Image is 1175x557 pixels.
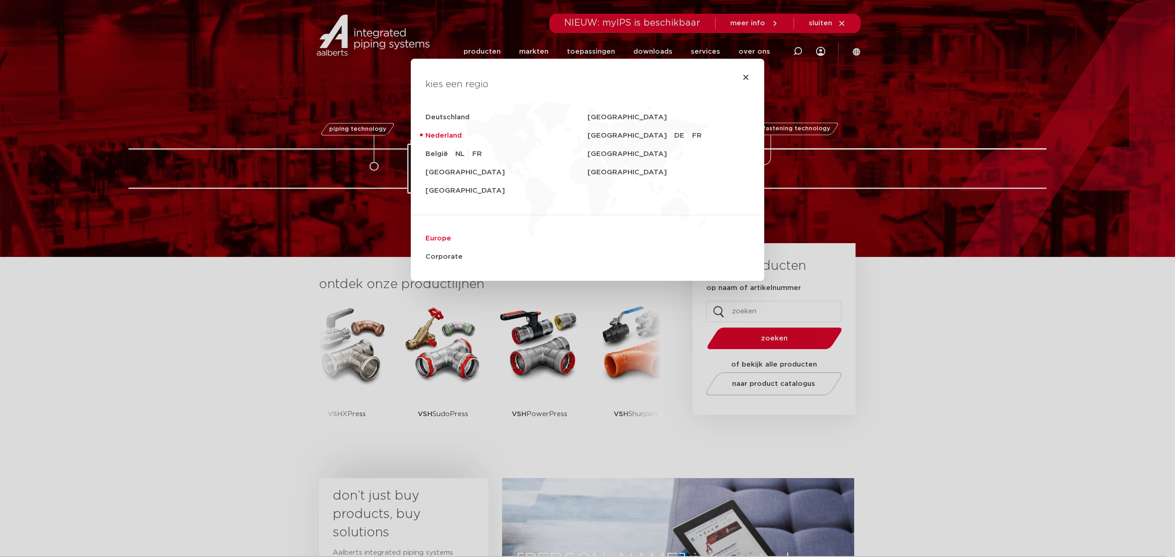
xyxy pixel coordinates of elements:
a: [GEOGRAPHIC_DATA] [425,163,587,182]
a: [GEOGRAPHIC_DATA] [587,163,750,182]
a: [GEOGRAPHIC_DATA] [587,145,750,163]
a: Corporate [425,248,750,266]
a: Deutschland [425,108,587,127]
h4: kies een regio [425,77,750,92]
a: [GEOGRAPHIC_DATA] [425,182,587,200]
ul: [GEOGRAPHIC_DATA] [674,127,709,145]
a: België [425,145,455,163]
a: DE [674,130,688,141]
a: Europe [425,229,750,248]
ul: België [455,145,482,163]
a: [GEOGRAPHIC_DATA] [587,127,674,145]
a: FR [472,149,482,160]
a: FR [692,130,705,141]
nav: Menu [425,108,750,266]
a: Close [742,73,750,81]
a: [GEOGRAPHIC_DATA] [587,108,750,127]
a: Nederland [425,127,587,145]
a: NL [455,149,469,160]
